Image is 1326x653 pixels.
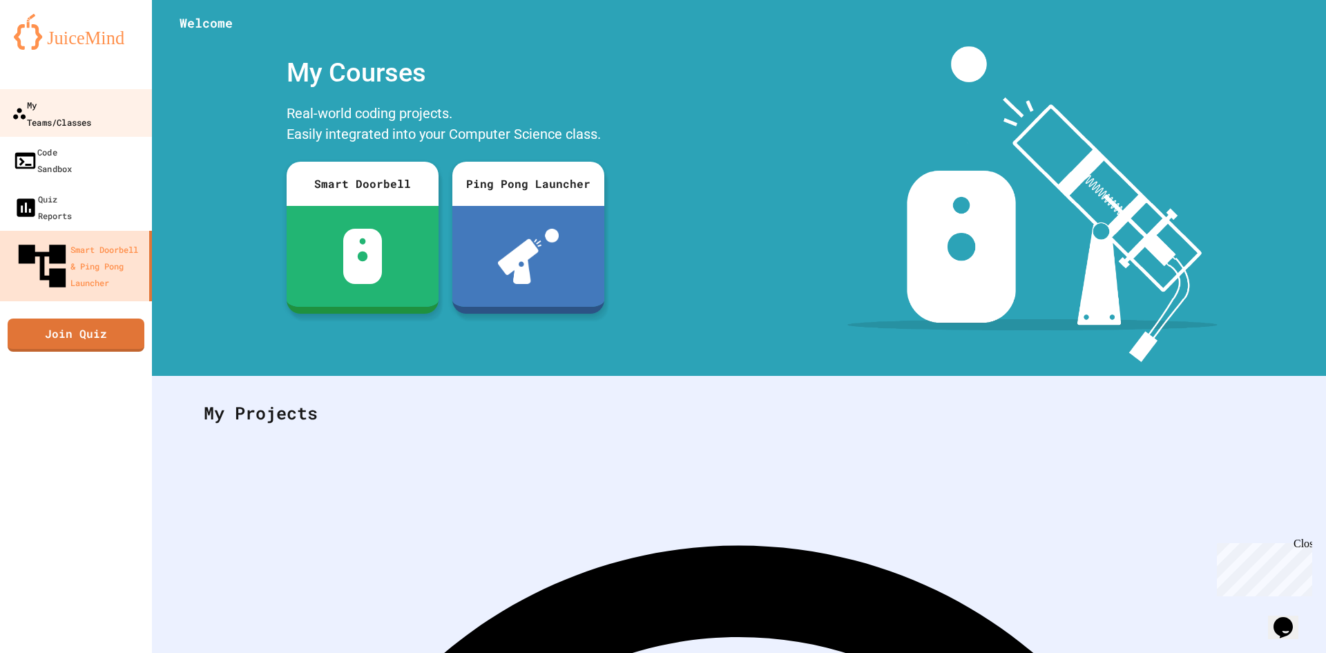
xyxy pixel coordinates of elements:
[280,100,611,151] div: Real-world coding projects. Easily integrated into your Computer Science class.
[190,386,1288,440] div: My Projects
[1268,598,1312,639] iframe: chat widget
[14,14,138,50] img: logo-orange.svg
[343,229,383,284] img: sdb-white.svg
[8,319,144,352] a: Join Quiz
[287,162,439,206] div: Smart Doorbell
[280,46,611,100] div: My Courses
[13,144,72,178] div: Code Sandbox
[12,96,91,130] div: My Teams/Classes
[6,6,95,88] div: Chat with us now!Close
[14,238,144,294] div: Smart Doorbell & Ping Pong Launcher
[498,229,559,284] img: ppl-with-ball.png
[14,191,72,224] div: Quiz Reports
[847,46,1218,362] img: banner-image-my-projects.png
[452,162,604,206] div: Ping Pong Launcher
[1211,538,1312,596] iframe: chat widget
